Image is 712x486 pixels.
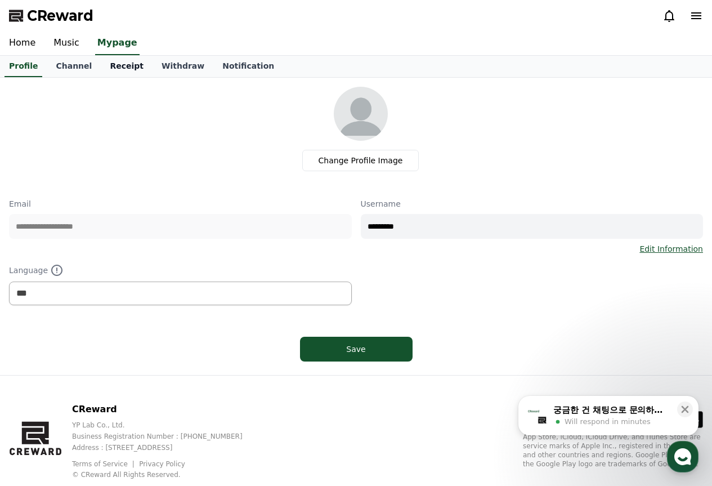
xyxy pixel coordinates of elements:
p: Business Registration Number : [PHONE_NUMBER] [72,432,261,441]
p: © CReward All Rights Reserved. [72,470,261,479]
span: Messages [93,374,127,384]
a: Music [44,32,88,55]
a: Home [3,357,74,385]
p: App Store, iCloud, iCloud Drive, and iTunes Store are service marks of Apple Inc., registered in ... [523,433,703,469]
a: Channel [47,56,101,77]
p: Email [9,198,352,209]
a: Messages [74,357,145,385]
a: CReward [9,7,93,25]
a: Settings [145,357,216,385]
p: YP Lab Co., Ltd. [72,421,261,430]
button: Save [300,337,413,362]
p: Username [361,198,704,209]
p: CReward [72,403,261,416]
a: Notification [213,56,283,77]
a: Privacy Policy [139,460,185,468]
a: Terms of Service [72,460,136,468]
p: Language [9,264,352,277]
a: Receipt [101,56,153,77]
div: Save [323,344,390,355]
span: Settings [167,374,194,383]
a: Mypage [95,32,140,55]
a: Profile [5,56,42,77]
p: Address : [STREET_ADDRESS] [72,443,261,452]
label: Change Profile Image [302,150,419,171]
a: Withdraw [153,56,213,77]
span: CReward [27,7,93,25]
img: profile_image [334,87,388,141]
span: Home [29,374,48,383]
a: Edit Information [639,243,703,255]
